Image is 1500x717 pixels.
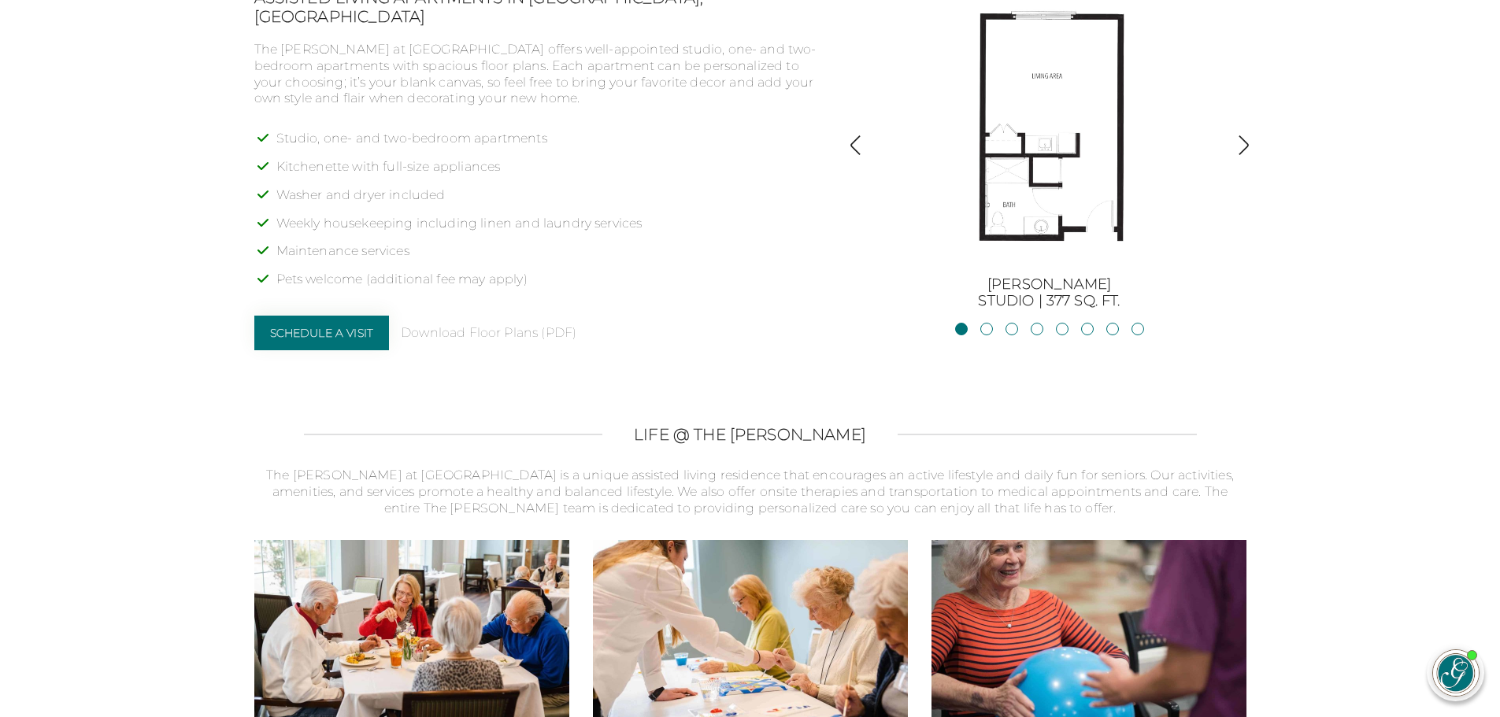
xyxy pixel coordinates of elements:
h2: LIFE @ THE [PERSON_NAME] [634,425,866,444]
img: Group of seniors seated at dining table [254,540,569,717]
a: Schedule a Visit [254,316,390,350]
button: Show previous [845,135,866,159]
img: Show previous [845,135,866,156]
img: avatar [1433,650,1479,696]
li: Kitchenette with full-size appliances [276,159,823,187]
li: Maintenance services [276,243,823,272]
p: The [PERSON_NAME] at [GEOGRAPHIC_DATA] is a unique assisted living residence that encourages an a... [254,468,1246,516]
li: Washer and dryer included [276,187,823,216]
img: Senior woman holding medicine ball during therapy activity [931,540,1246,717]
iframe: iframe [1188,294,1484,629]
img: Senior women painting [593,540,908,717]
li: Weekly housekeeping including linen and laundry services [276,216,823,244]
p: The [PERSON_NAME] at [GEOGRAPHIC_DATA] offers well-appointed studio, one- and two-bedroom apartme... [254,42,823,107]
img: Show next [1233,135,1254,156]
h3: [PERSON_NAME] Studio | 377 sq. ft. [872,276,1227,310]
li: Studio, one- and two-bedroom apartments [276,131,823,159]
li: Pets welcome (additional fee may apply) [276,272,823,300]
button: Show next [1233,135,1254,159]
a: Download Floor Plans (PDF) [401,325,576,342]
